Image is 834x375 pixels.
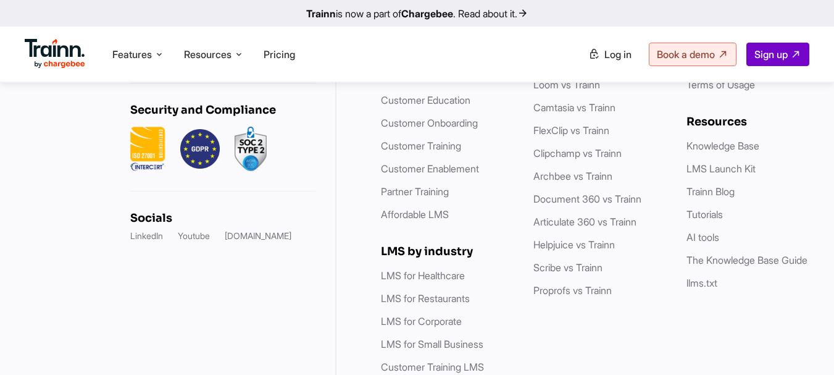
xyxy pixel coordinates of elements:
[686,277,717,289] a: llms.txt
[235,127,267,171] img: soc2
[130,103,315,117] h6: Security and Compliance
[686,231,719,243] a: AI tools
[533,101,615,114] a: Camtasia vs Trainn
[381,245,509,258] h6: LMS by industry
[533,238,615,251] a: Helpjuice vs Trainn
[686,208,723,221] a: Tutorials
[130,230,163,242] a: LinkedIn
[533,284,612,297] a: Proprofs vs Trainn
[184,48,231,61] span: Resources
[686,185,735,198] a: Trainn Blog
[686,254,807,266] a: The Knowledge Base Guide
[130,211,315,225] h6: Socials
[533,216,636,228] a: Articulate 360 vs Trainn
[381,361,484,373] a: Customer Training LMS
[754,48,788,61] span: Sign up
[686,115,814,129] h6: Resources
[533,124,609,137] a: FlexClip vs Trainn
[381,162,479,175] a: Customer Enablement
[649,43,736,66] a: Book a demo
[657,48,715,61] span: Book a demo
[381,117,478,129] a: Customer Onboarding
[381,208,449,221] a: Affordable LMS
[306,7,336,20] b: Trainn
[112,48,152,61] span: Features
[746,43,809,66] a: Sign up
[381,269,465,282] a: LMS for Healthcare
[381,94,470,106] a: Customer Education
[533,170,612,182] a: Archbee vs Trainn
[381,292,470,305] a: LMS for Restaurants
[533,147,622,159] a: Clipchamp vs Trainn
[533,193,641,205] a: Document 360 vs Trainn
[686,162,756,175] a: LMS Launch Kit
[533,78,600,91] a: Loom vs Trainn
[381,338,483,350] a: LMS for Small Business
[25,39,85,69] img: Trainn Logo
[381,185,449,198] a: Partner Training
[772,316,834,375] iframe: Chat Widget
[178,230,210,242] a: Youtube
[130,127,165,171] img: ISO
[381,315,462,327] a: LMS for Corporate
[686,78,755,91] a: Terms of Usage
[533,261,603,274] a: Scribe vs Trainn
[381,140,461,152] a: Customer Training
[581,43,639,65] a: Log in
[180,127,220,171] img: GDPR.png
[604,48,632,61] span: Log in
[401,7,453,20] b: Chargebee
[264,48,295,61] a: Pricing
[686,140,759,152] a: Knowledge Base
[225,230,291,242] a: [DOMAIN_NAME]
